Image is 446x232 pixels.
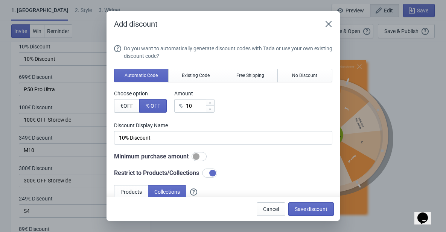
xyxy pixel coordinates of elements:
[223,69,278,82] button: Free Shipping
[114,185,148,199] button: Products
[236,72,264,78] span: Free Shipping
[114,152,332,161] div: Minimum purchase amount
[114,19,314,29] h2: Add discount
[125,72,158,78] span: Automatic Code
[288,202,334,216] button: Save discount
[414,202,438,224] iframe: chat widget
[146,103,160,109] span: % OFF
[154,189,180,195] span: Collections
[148,185,186,199] button: Collections
[120,189,142,195] span: Products
[168,69,223,82] button: Existing Code
[114,90,167,97] label: Choose option
[120,103,133,109] span: € OFF
[277,69,332,82] button: No Discount
[322,17,335,31] button: Close
[124,45,332,60] div: Do you want to automatically generate discount codes with Tada or use your own existing discount ...
[114,122,332,129] label: Discount Display Name
[182,72,210,78] span: Existing Code
[114,69,169,82] button: Automatic Code
[114,99,140,113] button: €OFF
[174,90,215,97] label: Amount
[292,72,317,78] span: No Discount
[114,169,332,178] div: Restrict to Products/Collections
[179,101,183,110] div: %
[257,202,285,216] button: Cancel
[139,99,167,113] button: % OFF
[263,206,279,212] span: Cancel
[295,206,327,212] span: Save discount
